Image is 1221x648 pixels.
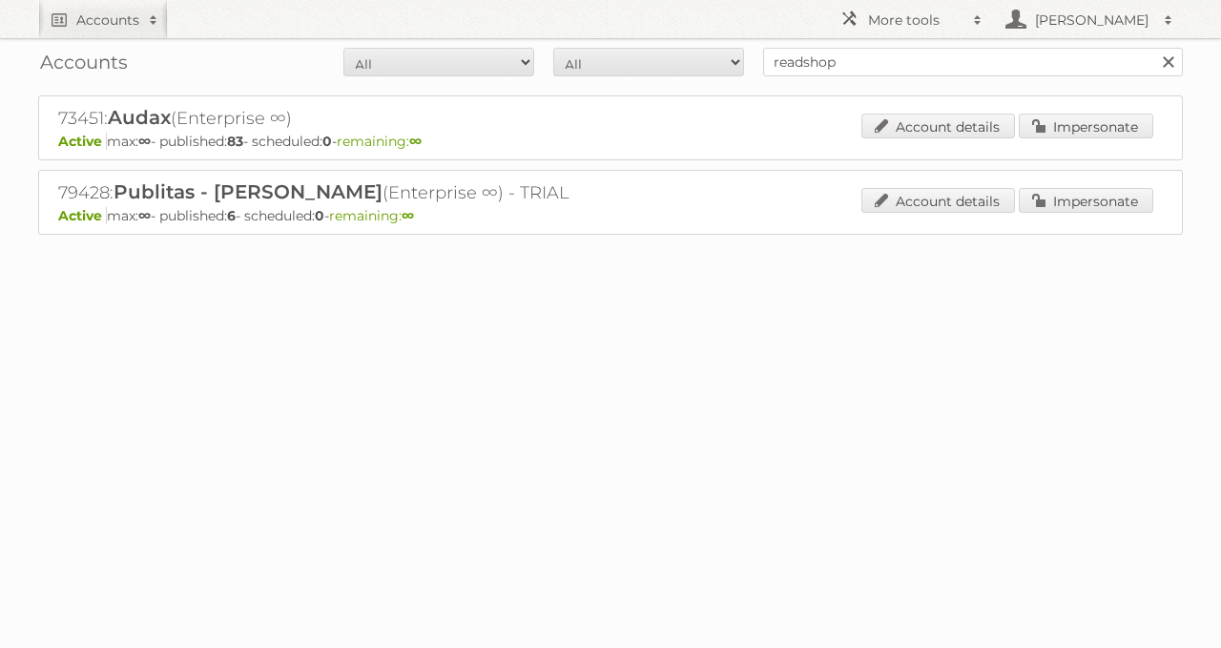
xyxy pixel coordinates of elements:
[1019,188,1153,213] a: Impersonate
[227,133,243,150] strong: 83
[114,180,383,203] span: Publitas - [PERSON_NAME]
[315,207,324,224] strong: 0
[58,180,726,205] h2: 79428: (Enterprise ∞) - TRIAL
[402,207,414,224] strong: ∞
[1019,114,1153,138] a: Impersonate
[108,106,171,129] span: Audax
[58,207,107,224] span: Active
[76,10,139,30] h2: Accounts
[1030,10,1154,30] h2: [PERSON_NAME]
[227,207,236,224] strong: 6
[868,10,963,30] h2: More tools
[138,207,151,224] strong: ∞
[409,133,422,150] strong: ∞
[58,133,107,150] span: Active
[329,207,414,224] span: remaining:
[138,133,151,150] strong: ∞
[861,114,1015,138] a: Account details
[337,133,422,150] span: remaining:
[58,106,726,131] h2: 73451: (Enterprise ∞)
[58,207,1163,224] p: max: - published: - scheduled: -
[861,188,1015,213] a: Account details
[58,133,1163,150] p: max: - published: - scheduled: -
[322,133,332,150] strong: 0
